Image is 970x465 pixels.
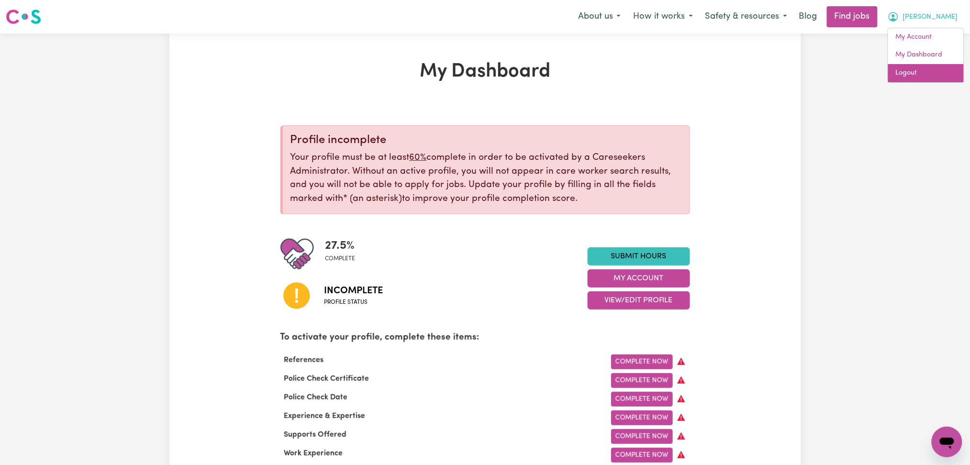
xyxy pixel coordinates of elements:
[290,133,682,147] div: Profile incomplete
[280,431,351,439] span: Supports Offered
[280,450,347,457] span: Work Experience
[6,6,41,28] a: Careseekers logo
[572,7,627,27] button: About us
[325,237,356,255] span: 27.5 %
[410,153,427,162] u: 60%
[888,46,964,64] a: My Dashboard
[280,60,690,83] h1: My Dashboard
[611,373,673,388] a: Complete Now
[280,356,328,364] span: References
[932,427,962,457] iframe: Button to launch messaging window
[881,7,964,27] button: My Account
[888,64,964,82] a: Logout
[280,375,373,383] span: Police Check Certificate
[588,247,690,266] a: Submit Hours
[888,28,964,46] a: My Account
[699,7,793,27] button: Safety & resources
[611,429,673,444] a: Complete Now
[903,12,958,22] span: [PERSON_NAME]
[611,448,673,463] a: Complete Now
[280,394,352,401] span: Police Check Date
[611,354,673,369] a: Complete Now
[793,6,823,27] a: Blog
[6,8,41,25] img: Careseekers logo
[627,7,699,27] button: How it works
[324,298,383,307] span: Profile status
[827,6,878,27] a: Find jobs
[280,412,369,420] span: Experience & Expertise
[344,194,402,203] span: an asterisk
[611,392,673,407] a: Complete Now
[588,291,690,310] button: View/Edit Profile
[324,284,383,298] span: Incomplete
[280,331,690,345] p: To activate your profile, complete these items:
[588,269,690,288] button: My Account
[888,28,964,83] div: My Account
[325,255,356,263] span: complete
[325,237,363,271] div: Profile completeness: 27.5%
[290,151,682,206] p: Your profile must be at least complete in order to be activated by a Careseekers Administrator. W...
[611,410,673,425] a: Complete Now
